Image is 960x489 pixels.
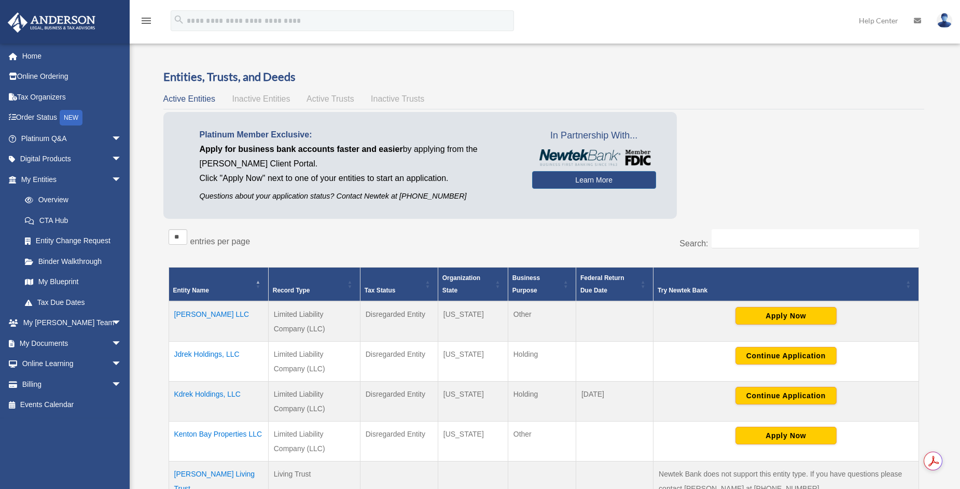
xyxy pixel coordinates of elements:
[15,251,132,272] a: Binder Walkthrough
[112,354,132,375] span: arrow_drop_down
[537,149,651,166] img: NewtekBankLogoSM.png
[576,382,653,422] td: [DATE]
[169,301,268,342] td: [PERSON_NAME] LLC
[163,69,924,85] h3: Entities, Trusts, and Deeds
[7,354,137,374] a: Online Learningarrow_drop_down
[169,382,268,422] td: Kdrek Holdings, LLC
[7,395,137,415] a: Events Calendar
[200,145,403,153] span: Apply for business bank accounts faster and easier
[273,287,310,294] span: Record Type
[438,342,508,382] td: [US_STATE]
[15,190,127,211] a: Overview
[532,171,656,189] a: Learn More
[532,128,656,144] span: In Partnership With...
[112,169,132,190] span: arrow_drop_down
[200,142,517,171] p: by applying from the [PERSON_NAME] Client Portal.
[268,268,360,302] th: Record Type: Activate to sort
[508,301,576,342] td: Other
[508,342,576,382] td: Holding
[173,14,185,25] i: search
[7,333,137,354] a: My Documentsarrow_drop_down
[438,268,508,302] th: Organization State: Activate to sort
[112,313,132,334] span: arrow_drop_down
[7,374,137,395] a: Billingarrow_drop_down
[140,18,152,27] a: menu
[365,287,396,294] span: Tax Status
[232,94,290,103] span: Inactive Entities
[360,342,438,382] td: Disregarded Entity
[15,292,132,313] a: Tax Due Dates
[580,274,624,294] span: Federal Return Due Date
[360,301,438,342] td: Disregarded Entity
[112,128,132,149] span: arrow_drop_down
[163,94,215,103] span: Active Entities
[190,237,251,246] label: entries per page
[512,274,540,294] span: Business Purpose
[169,422,268,462] td: Kenton Bay Properties LLC
[371,94,424,103] span: Inactive Trusts
[735,307,837,325] button: Apply Now
[173,287,209,294] span: Entity Name
[438,422,508,462] td: [US_STATE]
[937,13,952,28] img: User Pic
[140,15,152,27] i: menu
[508,268,576,302] th: Business Purpose: Activate to sort
[7,87,137,107] a: Tax Organizers
[5,12,99,33] img: Anderson Advisors Platinum Portal
[112,333,132,354] span: arrow_drop_down
[576,268,653,302] th: Federal Return Due Date: Activate to sort
[268,342,360,382] td: Limited Liability Company (LLC)
[508,422,576,462] td: Other
[653,268,919,302] th: Try Newtek Bank : Activate to sort
[658,284,902,297] div: Try Newtek Bank
[360,268,438,302] th: Tax Status: Activate to sort
[268,382,360,422] td: Limited Liability Company (LLC)
[15,231,132,252] a: Entity Change Request
[7,128,137,149] a: Platinum Q&Aarrow_drop_down
[7,107,137,129] a: Order StatusNEW
[200,128,517,142] p: Platinum Member Exclusive:
[735,427,837,444] button: Apply Now
[268,422,360,462] td: Limited Liability Company (LLC)
[508,382,576,422] td: Holding
[735,347,837,365] button: Continue Application
[112,374,132,395] span: arrow_drop_down
[438,382,508,422] td: [US_STATE]
[15,210,132,231] a: CTA Hub
[7,149,137,170] a: Digital Productsarrow_drop_down
[360,422,438,462] td: Disregarded Entity
[268,301,360,342] td: Limited Liability Company (LLC)
[15,272,132,292] a: My Blueprint
[169,342,268,382] td: Jdrek Holdings, LLC
[60,110,82,125] div: NEW
[7,46,137,66] a: Home
[438,301,508,342] td: [US_STATE]
[307,94,354,103] span: Active Trusts
[360,382,438,422] td: Disregarded Entity
[7,66,137,87] a: Online Ordering
[7,313,137,333] a: My [PERSON_NAME] Teamarrow_drop_down
[200,190,517,203] p: Questions about your application status? Contact Newtek at [PHONE_NUMBER]
[442,274,480,294] span: Organization State
[169,268,268,302] th: Entity Name: Activate to invert sorting
[679,239,708,248] label: Search:
[112,149,132,170] span: arrow_drop_down
[200,171,517,186] p: Click "Apply Now" next to one of your entities to start an application.
[7,169,132,190] a: My Entitiesarrow_drop_down
[735,387,837,404] button: Continue Application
